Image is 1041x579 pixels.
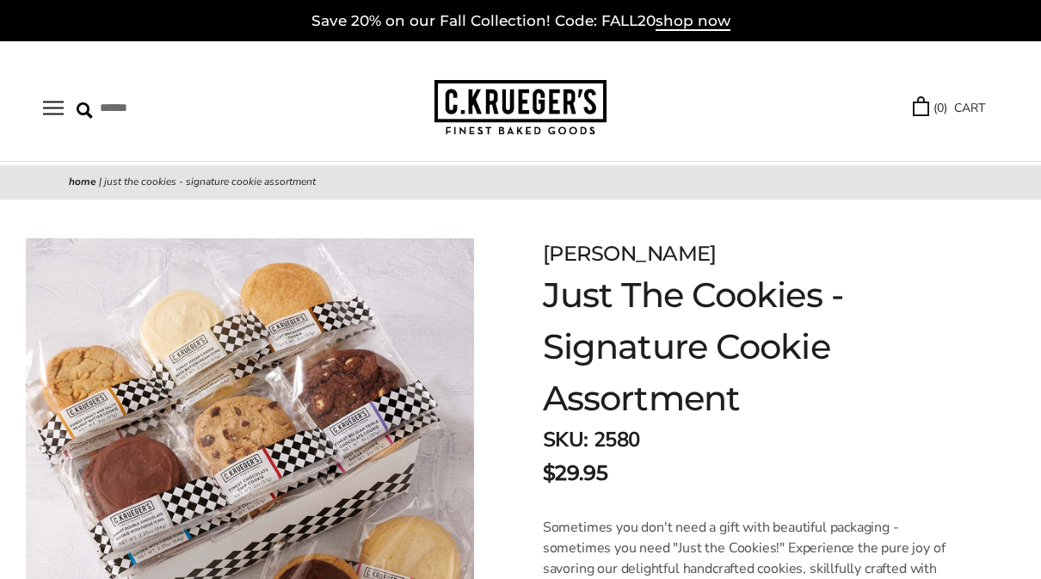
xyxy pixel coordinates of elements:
span: Just The Cookies - Signature Cookie Assortment [104,175,316,188]
h1: Just The Cookies - Signature Cookie Assortment [543,269,955,424]
span: $29.95 [543,458,607,489]
span: shop now [656,12,730,31]
a: Home [69,175,96,188]
span: 2580 [594,426,640,453]
a: Save 20% on our Fall Collection! Code: FALL20shop now [311,12,730,31]
img: C.KRUEGER'S [434,80,607,136]
div: [PERSON_NAME] [543,238,955,269]
input: Search [77,95,274,121]
span: | [99,175,102,188]
nav: breadcrumbs [69,174,972,191]
strong: SKU: [543,426,588,453]
button: Open navigation [43,101,64,115]
a: (0) CART [913,98,985,118]
img: Search [77,102,93,119]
